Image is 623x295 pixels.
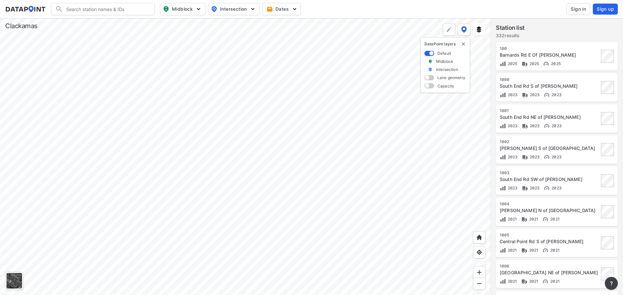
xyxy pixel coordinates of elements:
img: 5YPKRKmlfpI5mqlR8AD95paCi+0kK1fRFDJSaMmawlwaeJcJwk9O2fotCW5ve9gAAAAASUVORK5CYII= [250,6,256,12]
span: 2023 [528,123,540,128]
span: 2023 [506,186,518,190]
img: Vehicle class [522,185,528,191]
button: delete [461,41,466,47]
img: Vehicle speed [542,216,549,222]
div: 1002 [500,139,599,144]
img: Volume count [500,216,506,222]
div: 100 [500,46,599,51]
span: 2023 [528,154,540,159]
span: 2023 [506,154,518,159]
div: View my location [473,246,485,258]
span: 2023 [550,186,562,190]
span: 2023 [550,154,562,159]
span: Sign in [571,6,586,12]
img: Vehicle class [521,216,528,222]
img: Volume count [500,154,506,160]
label: Station list [496,23,525,32]
div: Zoom in [473,266,485,278]
img: zeq5HYn9AnE9l6UmnFLPAAAAAElFTkSuQmCC [476,249,483,255]
img: Vehicle speed [543,61,549,67]
img: Vehicle speed [544,154,550,160]
span: 2021 [528,248,539,253]
img: +Dz8AAAAASUVORK5CYII= [446,26,452,33]
img: Vehicle speed [542,247,549,254]
span: 2023 [528,92,540,97]
span: 2023 [506,123,518,128]
img: data-point-layers.37681fc9.svg [461,26,467,33]
span: 2021 [528,217,539,221]
img: +XpAUvaXAN7GudzAAAAAElFTkSuQmCC [476,234,483,241]
span: 2021 [549,217,560,221]
div: Polygon tool [443,23,455,36]
label: Lane geometry [437,75,465,80]
div: Clackamas [5,21,38,30]
button: Dates [262,3,301,15]
label: Default [437,51,451,56]
img: ZvzfEJKXnyWIrJytrsY285QMwk63cM6Drc+sIAAAAASUVORK5CYII= [476,269,483,276]
button: Intersection [208,3,260,15]
img: Vehicle class [522,154,528,160]
span: ? [609,279,614,287]
button: Sign up [593,4,618,15]
span: 2025 [549,61,561,66]
img: Vehicle class [521,278,528,285]
img: calendar-gold.39a51dde.svg [266,6,273,12]
span: 2021 [506,248,517,253]
span: Sign up [597,6,614,12]
button: DataPoint layers [458,23,470,36]
span: 2023 [550,92,562,97]
img: Vehicle speed [544,123,550,129]
div: 1001 [500,108,599,113]
span: 2021 [506,217,517,221]
img: Vehicle class [521,61,528,67]
img: layers.ee07997e.svg [476,26,482,33]
a: Sign in [565,3,592,15]
span: Dates [268,6,297,12]
a: Sign up [592,4,618,15]
div: South End Rd NE of Partlow Rd [500,114,599,120]
span: Intersection [211,5,255,13]
label: Intersection [436,67,458,72]
span: 2025 [506,61,518,66]
div: 1005 [500,233,599,238]
span: 2023 [550,123,562,128]
button: External layers [473,23,485,36]
img: Volume count [500,185,506,191]
span: 2023 [528,186,540,190]
span: 2023 [506,92,518,97]
label: 332 results [496,32,525,39]
label: Midblock [436,59,453,64]
p: DataPoint layers [424,41,466,47]
button: Midblock [160,3,205,15]
div: 1003 [500,170,599,176]
img: marker_Intersection.6861001b.svg [428,67,433,72]
label: Capacity [437,83,454,89]
div: Central Point Rd NE of McCord Rd [500,269,599,276]
img: map_pin_mid.602f9df1.svg [162,5,170,13]
img: Volume count [500,123,506,129]
img: close-external-leyer.3061a1c7.svg [461,41,466,47]
span: 2021 [506,279,517,284]
img: 5YPKRKmlfpI5mqlR8AD95paCi+0kK1fRFDJSaMmawlwaeJcJwk9O2fotCW5ve9gAAAAASUVORK5CYII= [291,6,298,12]
img: Vehicle speed [544,92,550,98]
div: Partlow Rd N of Central Point Rd [500,207,599,214]
div: South End Rd S of Partlow Rd [500,83,599,89]
button: more [605,277,618,290]
input: Search [63,4,151,14]
img: 5YPKRKmlfpI5mqlR8AD95paCi+0kK1fRFDJSaMmawlwaeJcJwk9O2fotCW5ve9gAAAAASUVORK5CYII= [195,6,202,12]
div: Zoom out [473,278,485,290]
span: 2021 [528,279,539,284]
div: South End Rd SW of Parrish Rd [500,176,599,183]
div: Partlow Rd S of South End Rd [500,145,599,152]
span: 2025 [528,61,539,66]
img: Volume count [500,247,506,254]
img: MAAAAAElFTkSuQmCC [476,280,483,287]
div: Toggle basemap [5,272,23,290]
span: 2021 [549,248,560,253]
div: Central Point Rd S of Partlow Rd [500,238,599,245]
img: Vehicle speed [542,278,549,285]
div: 1006 [500,264,599,269]
span: 2021 [549,279,560,284]
img: Volume count [500,92,506,98]
img: Vehicle class [521,247,528,254]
